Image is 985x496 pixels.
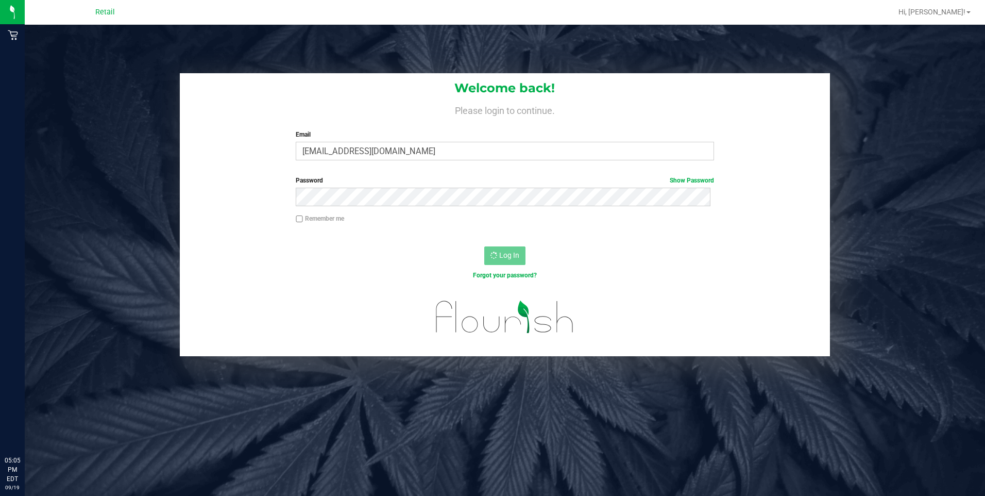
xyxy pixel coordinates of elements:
input: Remember me [296,216,303,223]
h4: Please login to continue. [180,103,830,115]
span: Password [296,177,323,184]
p: 05:05 PM EDT [5,456,20,484]
span: Hi, [PERSON_NAME]! [898,8,965,16]
label: Remember me [296,214,344,223]
button: Log In [484,246,525,265]
inline-svg: Retail [8,30,18,40]
span: Retail [95,8,115,16]
p: 09/19 [5,484,20,491]
label: Email [296,130,714,139]
span: Log In [499,251,519,259]
h1: Welcome back! [180,81,830,95]
a: Show Password [670,177,714,184]
a: Forgot your password? [473,272,537,279]
img: flourish_logo.svg [423,291,586,343]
